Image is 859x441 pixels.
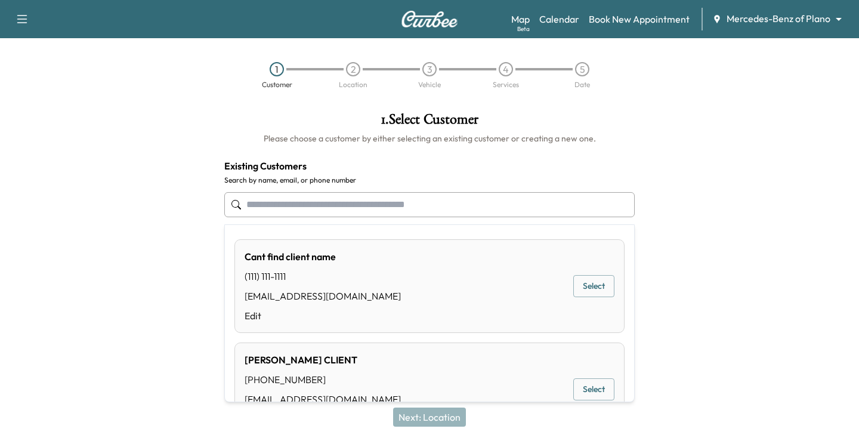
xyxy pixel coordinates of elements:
[539,12,579,26] a: Calendar
[245,309,401,323] a: Edit
[224,159,635,173] h4: Existing Customers
[245,353,401,367] div: [PERSON_NAME] CLIENT
[418,81,441,88] div: Vehicle
[339,81,367,88] div: Location
[575,62,589,76] div: 5
[401,11,458,27] img: Curbee Logo
[574,81,590,88] div: Date
[245,372,401,387] div: [PHONE_NUMBER]
[422,62,437,76] div: 3
[573,275,614,297] button: Select
[224,112,635,132] h1: 1 . Select Customer
[224,132,635,144] h6: Please choose a customer by either selecting an existing customer or creating a new one.
[262,81,292,88] div: Customer
[727,12,830,26] span: Mercedes-Benz of Plano
[499,62,513,76] div: 4
[346,62,360,76] div: 2
[511,12,530,26] a: MapBeta
[245,269,401,283] div: (111) 111-1111
[245,289,401,303] div: [EMAIL_ADDRESS][DOMAIN_NAME]
[245,392,401,406] div: [EMAIL_ADDRESS][DOMAIN_NAME]
[224,175,635,185] label: Search by name, email, or phone number
[573,378,614,400] button: Select
[270,62,284,76] div: 1
[245,249,401,264] div: Cant find client name
[517,24,530,33] div: Beta
[589,12,690,26] a: Book New Appointment
[493,81,519,88] div: Services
